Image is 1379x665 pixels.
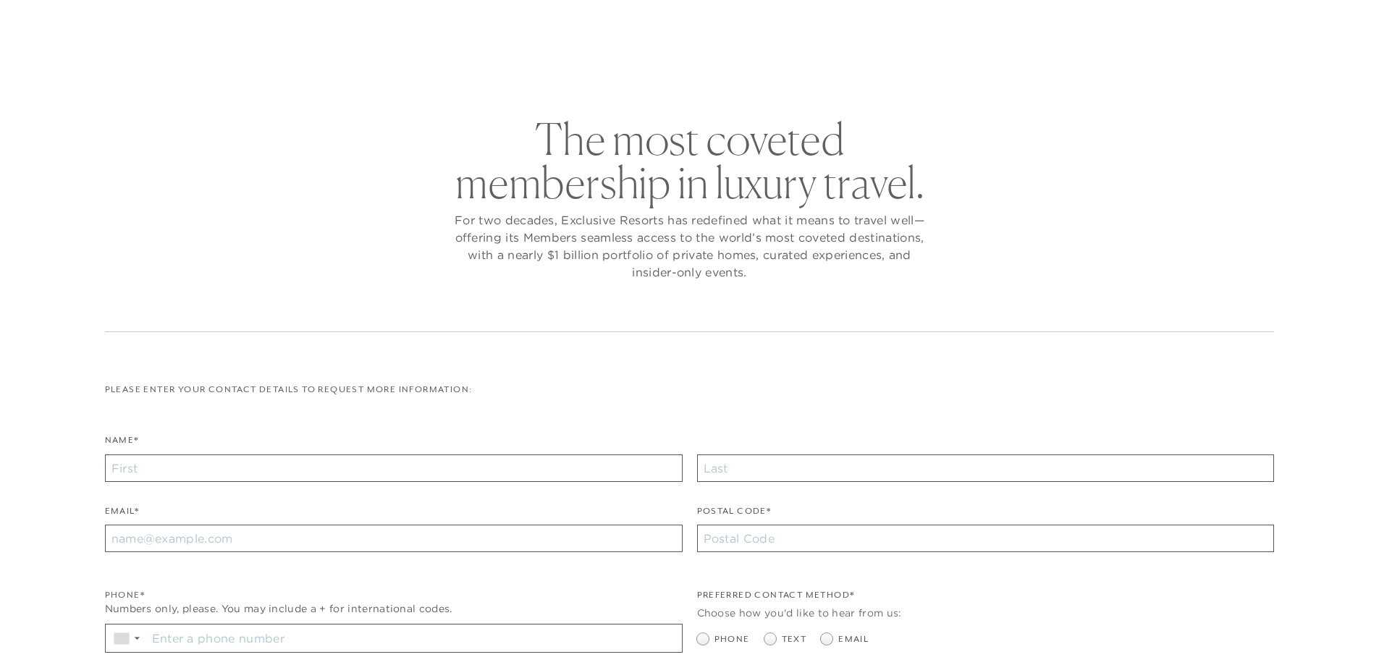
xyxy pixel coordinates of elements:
[714,632,750,646] span: Phone
[697,454,1275,482] input: Last
[767,46,856,88] a: Community
[523,46,634,88] a: The Collection
[697,588,855,609] legend: Preferred Contact Method*
[106,624,147,652] div: Country Code Selector
[147,624,682,652] input: Enter a phone number
[697,504,772,525] label: Postal Code*
[105,525,683,552] input: name@example.com
[1212,16,1283,29] a: Member Login
[782,632,807,646] span: Text
[105,601,683,617] div: Numbers only, please. You may include a + for international codes.
[58,16,121,29] a: Get Started
[451,211,929,281] p: For two decades, Exclusive Resorts has redefined what it means to travel well—offering its Member...
[105,454,683,482] input: First
[105,433,139,454] label: Name*
[105,383,1275,397] p: Please enter your contact details to request more information:
[451,117,929,204] h2: The most coveted membership in luxury travel.
[697,525,1275,552] input: Postal Code
[656,46,746,88] a: Membership
[105,504,139,525] label: Email*
[105,588,683,602] div: Phone*
[132,634,142,643] span: ▼
[697,606,1275,621] div: Choose how you'd like to hear from us:
[838,632,869,646] span: Email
